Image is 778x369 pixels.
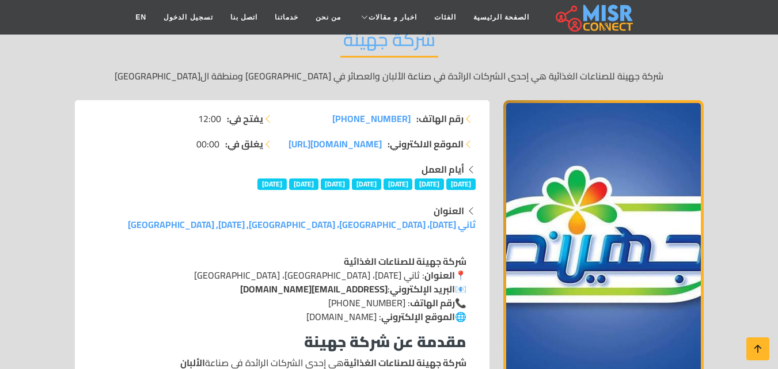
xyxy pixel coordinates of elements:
[307,6,350,28] a: من نحن
[240,280,388,298] a: [EMAIL_ADDRESS][DOMAIN_NAME]
[289,178,318,190] span: [DATE]
[424,267,455,284] strong: العنوان
[416,112,464,125] strong: رقم الهاتف:
[98,254,466,324] p: 📍 : ثاني [DATE]، [GEOGRAPHIC_DATA]، [GEOGRAPHIC_DATA] 📧 : 📞 : [PHONE_NUMBER] 🌐 : [DOMAIN_NAME]
[304,328,466,356] strong: مقدمة عن شركة جهينة
[225,137,263,151] strong: يغلق في:
[446,178,476,190] span: [DATE]
[128,216,476,233] a: ثاني [DATE]، [GEOGRAPHIC_DATA]، [GEOGRAPHIC_DATA], [DATE], [GEOGRAPHIC_DATA]
[127,6,155,28] a: EN
[266,6,307,28] a: خدماتنا
[388,137,464,151] strong: الموقع الالكتروني:
[155,6,221,28] a: تسجيل الدخول
[198,112,221,125] span: 12:00
[222,6,266,28] a: اتصل بنا
[352,178,381,190] span: [DATE]
[340,28,438,58] h2: شركة جهينة
[257,178,287,190] span: [DATE]
[410,294,455,311] strong: رقم الهاتف
[227,112,263,125] strong: يفتح في:
[289,137,382,151] a: [DOMAIN_NAME][URL]
[332,110,411,127] span: [PHONE_NUMBER]
[344,253,466,270] strong: شركة جهينة للصناعات الغذائية
[75,69,704,83] p: شركة جهينة للصناعات الغذائية هي إحدى الشركات الرائدة في صناعة الألبان والعصائر في [GEOGRAPHIC_DAT...
[369,12,417,22] span: اخبار و مقالات
[384,178,413,190] span: [DATE]
[434,202,464,219] strong: العنوان
[556,3,633,32] img: main.misr_connect
[350,6,426,28] a: اخبار و مقالات
[196,137,219,151] span: 00:00
[381,308,455,325] strong: الموقع الإلكتروني
[465,6,538,28] a: الصفحة الرئيسية
[422,161,464,178] strong: أيام العمل
[415,178,444,190] span: [DATE]
[390,280,455,298] strong: البريد الإلكتروني
[321,178,350,190] span: [DATE]
[332,112,411,125] a: [PHONE_NUMBER]
[426,6,465,28] a: الفئات
[289,135,382,153] span: [DOMAIN_NAME][URL]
